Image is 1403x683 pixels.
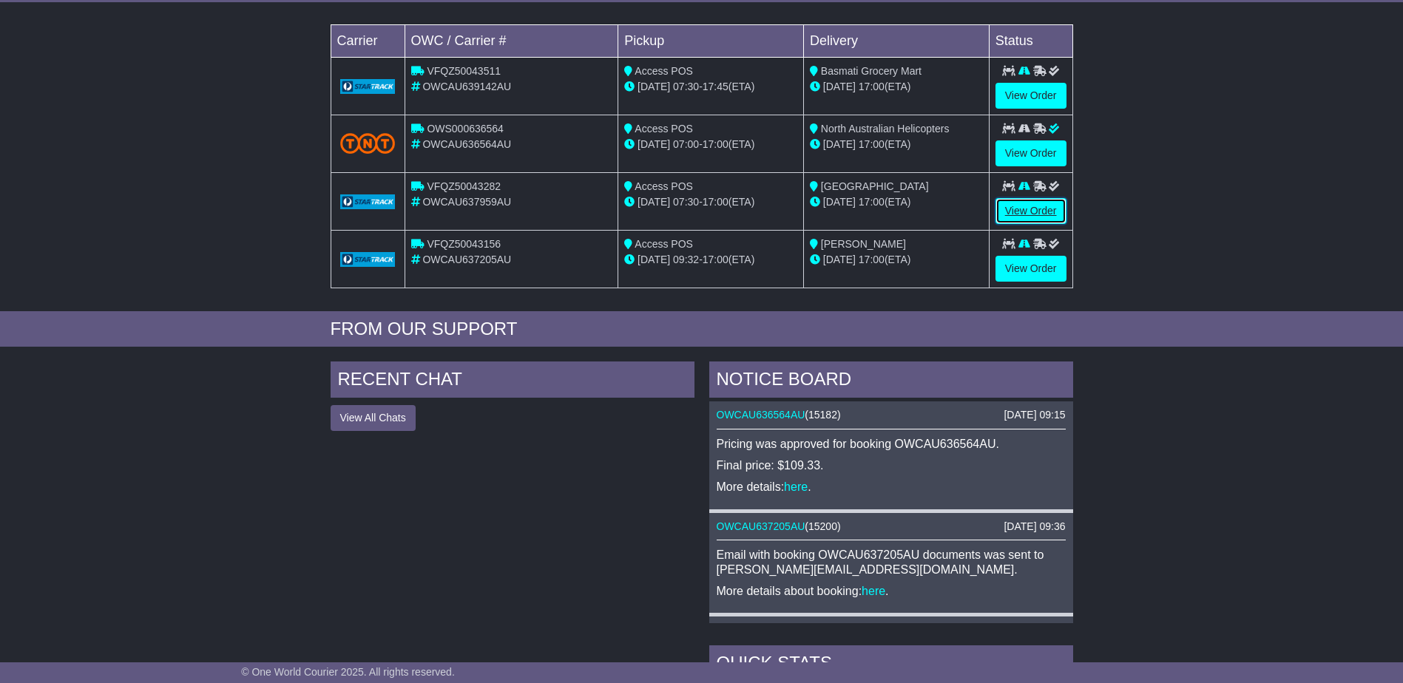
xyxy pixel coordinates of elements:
span: 17:00 [859,81,885,92]
div: RECENT CHAT [331,361,694,401]
span: [GEOGRAPHIC_DATA] [821,180,929,192]
span: VFQZ50043511 [427,65,501,77]
a: View Order [995,198,1066,224]
span: [DATE] [823,81,856,92]
span: 17:00 [859,138,885,150]
span: 17:45 [703,81,728,92]
span: Basmati Grocery Mart [821,65,922,77]
td: Pickup [618,24,804,57]
span: [DATE] [638,196,670,208]
span: North Australian Helicopters [821,123,950,135]
a: OWCAU637205AU [717,520,805,532]
img: GetCarrierServiceLogo [340,79,396,94]
span: 07:00 [673,138,699,150]
td: Carrier [331,24,405,57]
span: 17:00 [703,254,728,265]
span: VFQZ50043156 [427,238,501,250]
span: 17:00 [859,254,885,265]
span: 17:00 [859,196,885,208]
a: OWCAU636564AU [717,409,805,421]
td: Status [989,24,1072,57]
span: [PERSON_NAME] [821,238,906,250]
span: © One World Courier 2025. All rights reserved. [241,666,455,678]
span: VFQZ50043282 [427,180,501,192]
img: GetCarrierServiceLogo [340,194,396,209]
div: [DATE] 09:15 [1004,409,1065,421]
span: [DATE] [638,254,670,265]
td: Delivery [803,24,989,57]
div: - (ETA) [624,252,797,268]
div: (ETA) [810,137,983,152]
div: - (ETA) [624,194,797,210]
span: Access POS [635,180,693,192]
div: [DATE] 09:36 [1004,520,1065,533]
div: NOTICE BOARD [709,361,1073,401]
span: OWS000636564 [427,123,504,135]
span: 07:30 [673,196,699,208]
div: (ETA) [810,79,983,95]
a: View Order [995,140,1066,166]
div: (ETA) [810,194,983,210]
a: here [784,480,808,493]
span: [DATE] [638,81,670,92]
a: here [862,585,885,597]
span: 15200 [808,520,837,532]
span: [DATE] [638,138,670,150]
p: Final price: $109.33. [717,458,1066,472]
span: [DATE] [823,196,856,208]
span: 09:32 [673,254,699,265]
div: (ETA) [810,252,983,268]
span: 07:30 [673,81,699,92]
p: Pricing was approved for booking OWCAU636564AU. [717,437,1066,451]
div: ( ) [717,520,1066,533]
a: View Order [995,256,1066,282]
button: View All Chats [331,405,416,431]
td: OWC / Carrier # [405,24,618,57]
span: 17:00 [703,196,728,208]
span: [DATE] [823,138,856,150]
span: 15182 [808,409,837,421]
span: 17:00 [703,138,728,150]
img: GetCarrierServiceLogo [340,252,396,267]
p: More details about booking: . [717,584,1066,598]
div: - (ETA) [624,137,797,152]
span: OWCAU637205AU [422,254,511,265]
span: Access POS [635,238,693,250]
span: OWCAU639142AU [422,81,511,92]
div: FROM OUR SUPPORT [331,319,1073,340]
p: Email with booking OWCAU637205AU documents was sent to [PERSON_NAME][EMAIL_ADDRESS][DOMAIN_NAME]. [717,548,1066,576]
span: [DATE] [823,254,856,265]
div: - (ETA) [624,79,797,95]
span: OWCAU637959AU [422,196,511,208]
p: More details: . [717,480,1066,494]
span: OWCAU636564AU [422,138,511,150]
span: Access POS [635,123,693,135]
img: TNT_Domestic.png [340,133,396,153]
span: Access POS [635,65,693,77]
a: View Order [995,83,1066,109]
div: ( ) [717,409,1066,421]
